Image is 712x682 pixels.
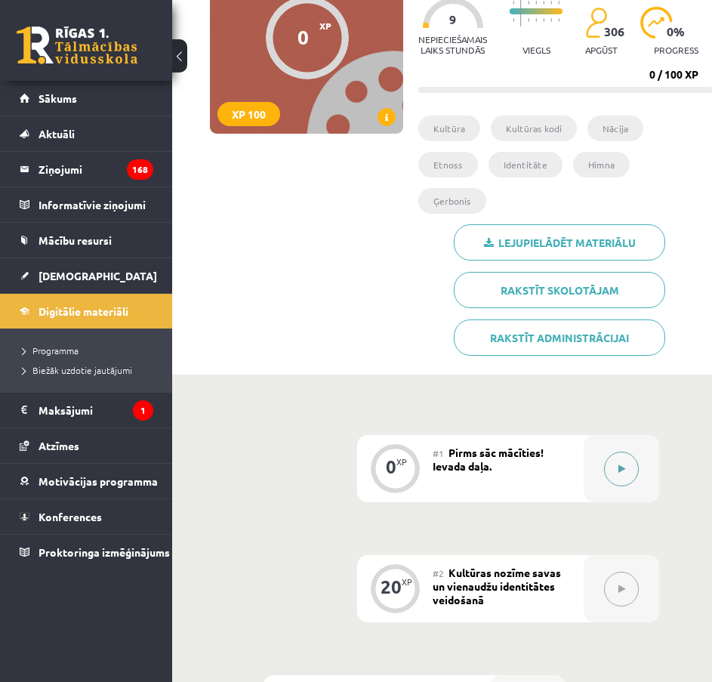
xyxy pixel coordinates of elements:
[558,1,559,5] img: icon-short-line-57e1e144782c952c97e751825c79c345078a6d821885a25fce030b3d8c18986b.svg
[528,1,529,5] img: icon-short-line-57e1e144782c952c97e751825c79c345078a6d821885a25fce030b3d8c18986b.svg
[20,464,153,498] a: Motivācijas programma
[535,18,537,22] img: icon-short-line-57e1e144782c952c97e751825c79c345078a6d821885a25fce030b3d8c18986b.svg
[418,116,480,141] li: Kultūra
[39,187,153,222] legend: Informatīvie ziņojumi
[535,1,537,5] img: icon-short-line-57e1e144782c952c97e751825c79c345078a6d821885a25fce030b3d8c18986b.svg
[23,363,157,377] a: Biežāk uzdotie jautājumi
[319,20,331,31] span: XP
[449,13,456,26] span: 9
[585,7,607,39] img: students-c634bb4e5e11cddfef0936a35e636f08e4e9abd3cc4e673bd6f9a4125e45ecb1.svg
[454,272,665,308] a: Rakstīt skolotājam
[20,116,153,151] a: Aktuāli
[23,344,157,357] a: Programma
[402,578,412,586] div: XP
[604,25,624,39] span: 306
[133,400,153,421] i: 1
[640,7,673,39] img: icon-progress-161ccf0a02000e728c5f80fcf4c31c7af3da0e1684b2b1d7c360e028c24a22f1.svg
[489,152,563,177] li: Identitāte
[39,510,102,523] span: Konferences
[39,91,77,105] span: Sākums
[39,269,157,282] span: [DEMOGRAPHIC_DATA]
[20,393,153,427] a: Maksājumi1
[433,447,444,459] span: #1
[39,439,79,452] span: Atzīmes
[39,127,75,140] span: Aktuāli
[20,152,153,187] a: Ziņojumi168
[20,223,153,258] a: Mācību resursi
[543,18,544,22] img: icon-short-line-57e1e144782c952c97e751825c79c345078a6d821885a25fce030b3d8c18986b.svg
[23,344,79,356] span: Programma
[39,393,153,427] legend: Maksājumi
[513,1,514,5] img: icon-short-line-57e1e144782c952c97e751825c79c345078a6d821885a25fce030b3d8c18986b.svg
[667,25,686,39] span: 0 %
[433,567,444,579] span: #2
[39,233,112,247] span: Mācību resursi
[39,152,153,187] legend: Ziņojumi
[587,116,643,141] li: Nācija
[491,116,577,141] li: Kultūras kodi
[433,566,561,606] span: Kultūras nozīme savas un vienaudžu identitātes veidošanā
[217,102,280,126] div: XP 100
[39,304,128,318] span: Digitālie materiāli
[543,1,544,5] img: icon-short-line-57e1e144782c952c97e751825c79c345078a6d821885a25fce030b3d8c18986b.svg
[454,319,665,356] a: Rakstīt administrācijai
[23,364,132,376] span: Biežāk uzdotie jautājumi
[433,446,544,473] span: Pirms sāc mācīties! Ievada daļa.
[20,428,153,463] a: Atzīmes
[381,580,402,594] div: 20
[17,26,137,64] a: Rīgas 1. Tālmācības vidusskola
[396,458,407,466] div: XP
[550,18,552,22] img: icon-short-line-57e1e144782c952c97e751825c79c345078a6d821885a25fce030b3d8c18986b.svg
[558,18,559,22] img: icon-short-line-57e1e144782c952c97e751825c79c345078a6d821885a25fce030b3d8c18986b.svg
[573,152,630,177] li: Himna
[39,545,170,559] span: Proktoringa izmēģinājums
[127,159,153,180] i: 168
[454,224,665,261] a: Lejupielādēt materiālu
[585,45,618,55] p: apgūst
[550,1,552,5] img: icon-short-line-57e1e144782c952c97e751825c79c345078a6d821885a25fce030b3d8c18986b.svg
[20,499,153,534] a: Konferences
[513,18,514,22] img: icon-short-line-57e1e144782c952c97e751825c79c345078a6d821885a25fce030b3d8c18986b.svg
[20,535,153,569] a: Proktoringa izmēģinājums
[20,294,153,329] a: Digitālie materiāli
[418,34,487,55] p: Nepieciešamais laiks stundās
[418,188,486,214] li: Ģerbonis
[528,18,529,22] img: icon-short-line-57e1e144782c952c97e751825c79c345078a6d821885a25fce030b3d8c18986b.svg
[386,460,396,474] div: 0
[39,474,158,488] span: Motivācijas programma
[20,81,153,116] a: Sākums
[20,258,153,293] a: [DEMOGRAPHIC_DATA]
[20,187,153,222] a: Informatīvie ziņojumi
[654,45,698,55] p: progress
[522,45,550,55] p: Viegls
[297,26,309,48] div: 0
[418,152,478,177] li: Etnoss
